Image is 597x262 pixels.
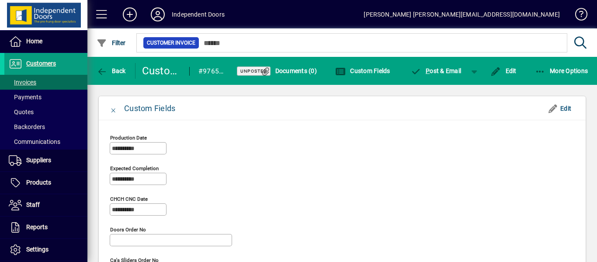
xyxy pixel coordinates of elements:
[97,67,126,74] span: Back
[240,68,267,74] span: Unposted
[258,63,319,79] button: Documents (0)
[144,7,172,22] button: Profile
[110,165,159,171] mat-label: Expected Completion
[9,108,34,115] span: Quotes
[488,63,519,79] button: Edit
[4,119,87,134] a: Backorders
[260,67,317,74] span: Documents (0)
[9,94,42,101] span: Payments
[87,63,135,79] app-page-header-button: Back
[4,194,87,216] a: Staff
[142,64,180,78] div: Customer Invoice
[94,63,128,79] button: Back
[116,7,144,22] button: Add
[4,239,87,261] a: Settings
[9,138,60,145] span: Communications
[548,101,572,115] span: Edit
[4,75,87,90] a: Invoices
[4,134,87,149] a: Communications
[26,157,51,164] span: Suppliers
[569,2,586,30] a: Knowledge Base
[4,172,87,194] a: Products
[103,98,124,119] button: Close
[364,7,560,21] div: [PERSON_NAME] [PERSON_NAME][EMAIL_ADDRESS][DOMAIN_NAME]
[110,227,146,233] mat-label: Doors Order No
[198,64,226,78] div: #97653 - [PERSON_NAME]
[4,90,87,105] a: Payments
[406,63,466,79] button: Post & Email
[4,105,87,119] a: Quotes
[533,63,590,79] button: More Options
[9,79,36,86] span: Invoices
[335,67,390,74] span: Custom Fields
[333,63,392,79] button: Custom Fields
[26,38,42,45] span: Home
[110,196,148,202] mat-label: CHCH CNC Date
[426,67,430,74] span: P
[172,7,225,21] div: Independent Doors
[490,67,517,74] span: Edit
[26,201,40,208] span: Staff
[110,135,147,141] mat-label: Production Date
[94,35,128,51] button: Filter
[535,67,588,74] span: More Options
[26,224,48,231] span: Reports
[4,31,87,52] a: Home
[9,123,45,130] span: Backorders
[411,67,462,74] span: ost & Email
[124,101,175,115] div: Custom Fields
[4,217,87,238] a: Reports
[4,150,87,171] a: Suppliers
[26,60,56,67] span: Customers
[147,38,195,47] span: Customer Invoice
[26,179,51,186] span: Products
[26,246,49,253] span: Settings
[544,101,575,116] button: Edit
[97,39,126,46] span: Filter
